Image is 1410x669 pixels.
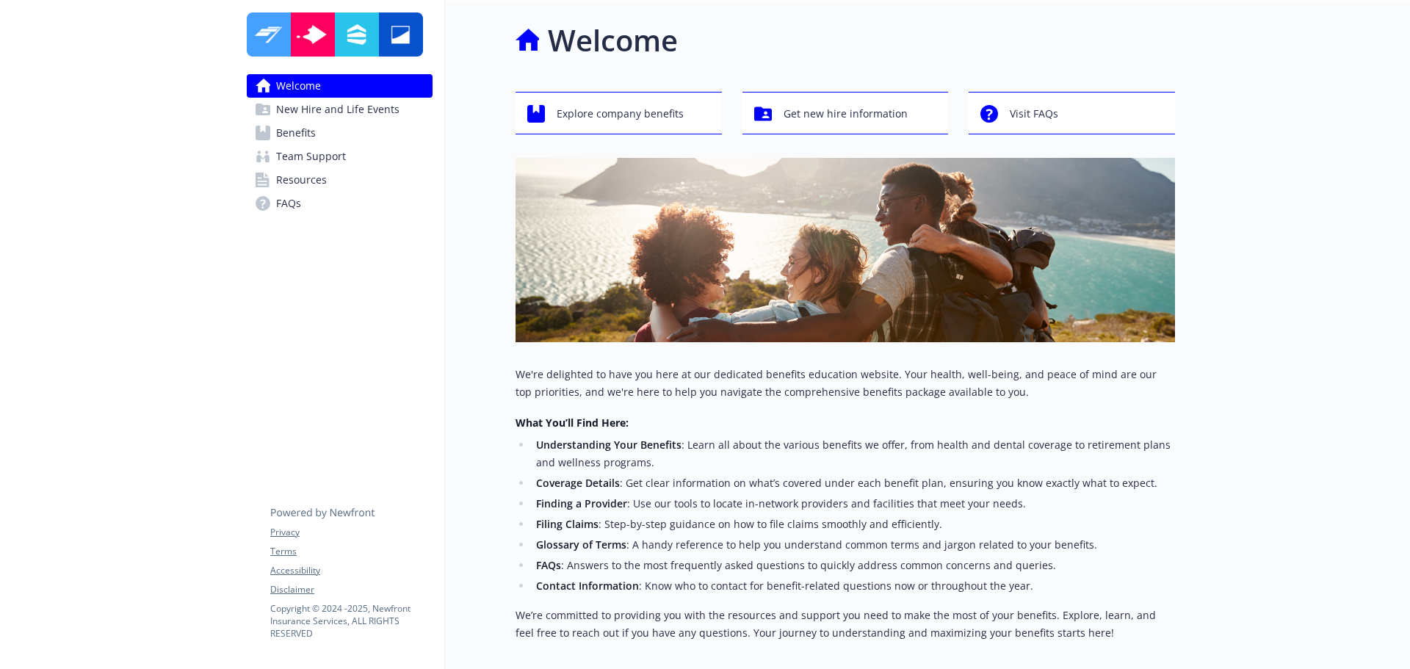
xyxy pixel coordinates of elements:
span: New Hire and Life Events [276,98,399,121]
a: Team Support [247,145,433,168]
span: Welcome [276,74,321,98]
button: Explore company benefits [516,92,722,134]
strong: Finding a Provider [536,496,627,510]
button: Visit FAQs [969,92,1175,134]
span: Visit FAQs [1010,100,1058,128]
span: Get new hire information [784,100,908,128]
li: : Get clear information on what’s covered under each benefit plan, ensuring you know exactly what... [532,474,1175,492]
button: Get new hire information [742,92,949,134]
a: Terms [270,545,432,558]
p: We're delighted to have you here at our dedicated benefits education website. Your health, well-b... [516,366,1175,401]
strong: FAQs [536,558,561,572]
li: : Step-by-step guidance on how to file claims smoothly and efficiently. [532,516,1175,533]
li: : Use our tools to locate in-network providers and facilities that meet your needs. [532,495,1175,513]
strong: Contact Information [536,579,639,593]
img: overview page banner [516,158,1175,342]
a: FAQs [247,192,433,215]
span: Benefits [276,121,316,145]
li: : Answers to the most frequently asked questions to quickly address common concerns and queries. [532,557,1175,574]
strong: Coverage Details [536,476,620,490]
p: We’re committed to providing you with the resources and support you need to make the most of your... [516,607,1175,642]
a: Resources [247,168,433,192]
a: Privacy [270,526,432,539]
a: Benefits [247,121,433,145]
a: Welcome [247,74,433,98]
a: Accessibility [270,564,432,577]
span: FAQs [276,192,301,215]
h1: Welcome [548,18,678,62]
strong: Understanding Your Benefits [536,438,681,452]
span: Team Support [276,145,346,168]
p: Copyright © 2024 - 2025 , Newfront Insurance Services, ALL RIGHTS RESERVED [270,602,432,640]
li: : Know who to contact for benefit-related questions now or throughout the year. [532,577,1175,595]
span: Explore company benefits [557,100,684,128]
strong: Glossary of Terms [536,538,626,552]
li: : A handy reference to help you understand common terms and jargon related to your benefits. [532,536,1175,554]
strong: What You’ll Find Here: [516,416,629,430]
span: Resources [276,168,327,192]
a: Disclaimer [270,583,432,596]
strong: Filing Claims [536,517,599,531]
li: : Learn all about the various benefits we offer, from health and dental coverage to retirement pl... [532,436,1175,471]
a: New Hire and Life Events [247,98,433,121]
